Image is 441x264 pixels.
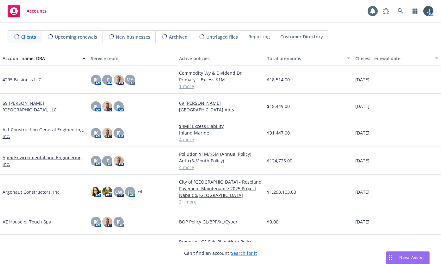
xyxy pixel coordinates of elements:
a: 4 more [179,164,262,171]
a: 31 more [179,198,262,205]
span: JF [117,129,120,136]
span: $18,449.00 [267,103,290,110]
div: Drag to move [386,252,394,264]
img: photo [102,128,112,138]
img: photo [423,6,433,16]
span: New businesses [116,34,150,40]
span: JF [117,103,120,110]
button: Total premiums [264,51,353,66]
span: $0.00 [267,218,278,225]
img: photo [102,101,112,111]
span: MY [127,76,133,83]
a: 69 [PERSON_NAME][GEOGRAPHIC_DATA], LLC [3,100,86,113]
button: Active policies [177,51,265,66]
span: JK [94,218,98,225]
a: 4295 Business LLC [3,76,41,83]
a: Switch app [409,5,421,17]
span: [DATE] [355,103,370,110]
span: [DATE] [355,157,370,164]
span: Accounts [27,9,47,14]
a: AZ House of Touch Spa [3,218,51,225]
a: Accounts [5,2,49,20]
span: $18,514.00 [267,76,290,83]
span: [DATE] [355,129,370,136]
span: Upcoming renewals [55,34,97,40]
a: A-1 Construction General Engineering, Inc. [3,126,86,140]
a: Argonaut Constructors, Inc. [3,189,61,195]
a: + 4 [138,190,142,194]
span: Archived [169,34,188,40]
a: Pollution $1M/$5M (Annual Policy) [179,151,262,157]
span: JF [117,218,120,225]
span: [DATE] [355,218,370,225]
span: JF [128,189,132,195]
a: Search for it [231,250,257,256]
a: Search [394,5,407,17]
a: Apex Environmental and Engineering, Inc. [3,154,86,167]
a: Auto (6-Month Policy) [179,157,262,164]
a: 69 [PERSON_NAME][GEOGRAPHIC_DATA] Apts [179,100,262,113]
span: $1,293,103.00 [267,189,296,195]
span: Nova Assist [399,255,424,260]
a: BOP Policy GL/BPP/XL/Cyber [179,218,262,225]
span: Can't find an account? [184,250,257,256]
span: [DATE] [355,76,370,83]
a: Commodity Wy & Dividend Dr [179,70,262,76]
a: $4Mil Excess Liability [179,123,262,129]
img: photo [102,217,112,227]
div: Active policies [179,55,262,62]
a: Napa Co/[GEOGRAPHIC_DATA] [179,192,262,198]
div: Service team [91,55,174,62]
span: JF [105,76,109,83]
span: CW [115,189,122,195]
div: Account name, DBA [3,55,79,62]
span: JK [94,103,98,110]
a: Inland Marine [179,129,262,136]
img: photo [114,156,124,166]
a: 4 more [179,136,262,143]
img: photo [102,187,112,197]
button: Closest renewal date [353,51,441,66]
span: [DATE] [355,189,370,195]
button: Service team [88,51,177,66]
div: Closest renewal date [355,55,432,62]
div: Total premiums [267,55,343,62]
span: $124,725.00 [267,157,292,164]
span: JK [94,157,98,164]
a: Primary | Excess $1M [179,76,262,83]
span: Customer Directory [280,33,323,40]
button: Nova Assist [386,251,430,264]
a: 1 more [179,83,262,90]
a: Property - CA Fair Plan Wrap Policy [179,238,262,245]
span: Reporting [248,33,270,40]
img: photo [91,187,101,197]
a: Report a Bug [380,5,392,17]
span: JK [94,129,98,136]
span: JK [94,76,98,83]
span: JF [105,157,109,164]
a: City of [GEOGRAPHIC_DATA] - Roseland Pavement Maintenance 2025 Project [179,179,262,192]
span: Clients [21,34,36,40]
img: photo [114,75,124,85]
span: $91,447.00 [267,129,290,136]
span: Untriaged files [206,34,238,40]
